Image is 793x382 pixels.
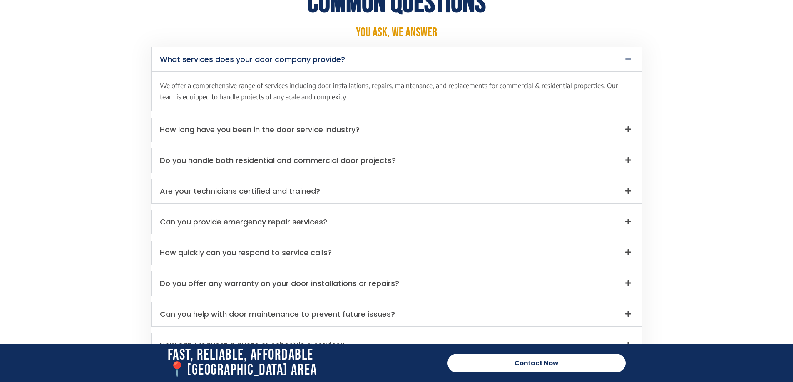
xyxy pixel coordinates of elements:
span: Contact Now [515,360,558,366]
a: Do you offer any warranty on your door installations or repairs? [160,278,399,288]
h2: Fast, Reliable, Affordable 📍[GEOGRAPHIC_DATA] Area [168,348,439,378]
div: How long have you been in the door service industry? [152,118,642,142]
div: Do you handle both residential and commercial door projects? [152,148,642,173]
p: We offer a comprehensive range of services including door installations, repairs, maintenance, an... [160,80,634,103]
a: Are your technicians certified and trained? [160,186,320,196]
a: Contact Now [447,354,626,372]
a: Can you provide emergency repair services? [160,217,327,227]
div: How quickly can you respond to service calls? [152,241,642,265]
div: Can you provide emergency repair services? [152,210,642,234]
div: What services does your door company provide? [152,47,642,71]
a: How can I request a quote or schedule a service? [160,340,345,350]
a: What services does your door company provide? [160,54,345,64]
a: How long have you been in the door service industry? [160,124,360,135]
div: Do you offer any warranty on your door installations or repairs? [152,271,642,296]
a: Do you handle both residential and commercial door projects? [160,155,396,165]
div: How can I request a quote or schedule a service? [152,333,642,357]
div: Can you help with door maintenance to prevent future issues? [152,302,642,326]
a: Can you help with door maintenance to prevent future issues? [160,309,395,319]
p: You Ask, We Answer [151,26,642,39]
div: Are your technicians certified and trained? [152,179,642,203]
a: How quickly can you respond to service calls? [160,247,332,258]
div: What services does your door company provide? [152,71,642,111]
